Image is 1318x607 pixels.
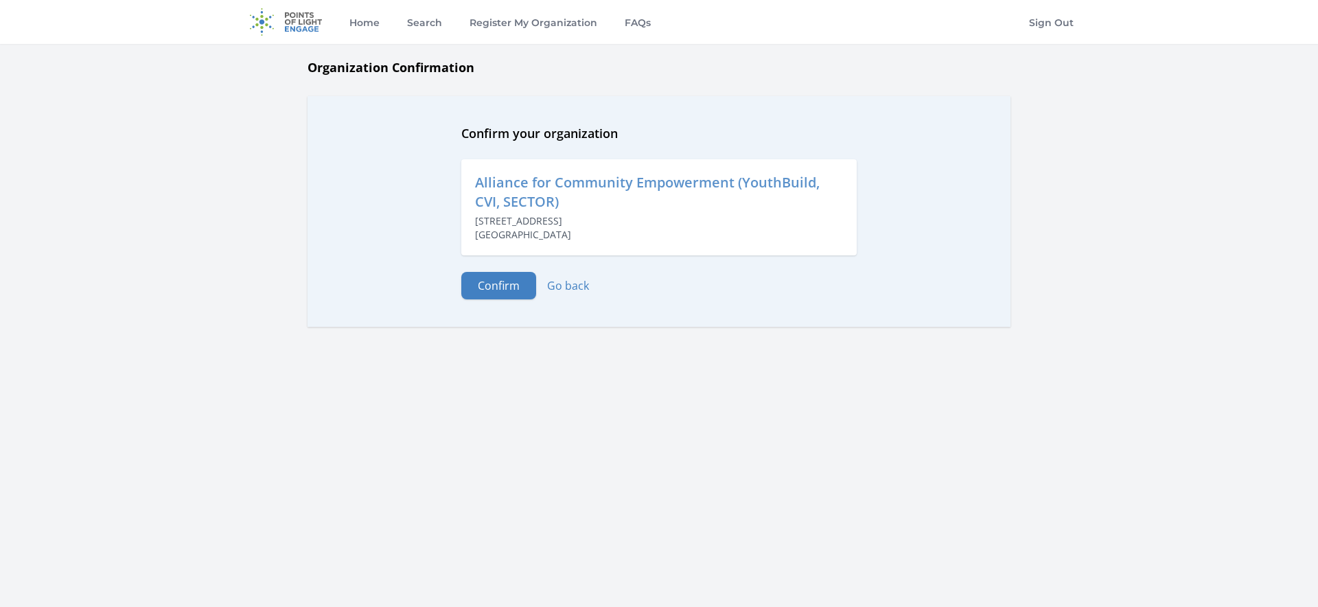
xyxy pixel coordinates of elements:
h2: Confirm your organization [461,124,857,143]
button: Confirm [461,272,536,299]
a: Go back [547,278,589,293]
h3: Alliance for Community Empowerment (YouthBuild, CVI, SECTOR) [475,173,843,211]
h1: Organization Confirmation [308,58,1010,77]
p: [STREET_ADDRESS] [GEOGRAPHIC_DATA] [475,214,843,242]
